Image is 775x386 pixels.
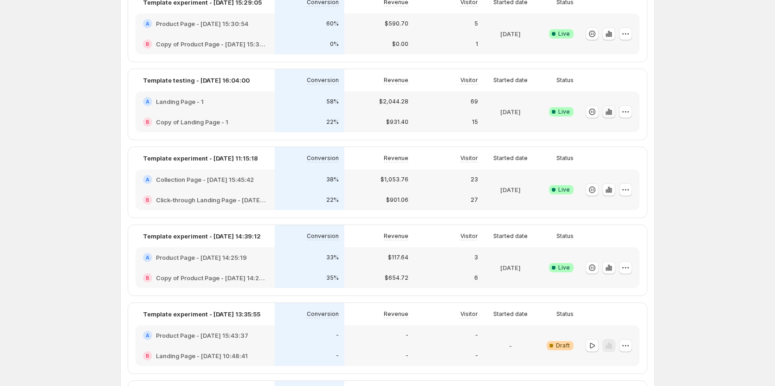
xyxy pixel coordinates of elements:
p: $0.00 [392,40,408,48]
p: $901.06 [386,196,408,204]
p: 15 [472,118,478,126]
p: Started date [493,310,528,318]
p: [DATE] [500,107,521,116]
span: Live [558,108,570,116]
p: 1 [476,40,478,48]
p: 38% [326,176,339,183]
p: 69 [471,98,478,105]
h2: B [146,41,149,47]
h2: Landing Page - 1 [156,97,204,106]
p: 23 [471,176,478,183]
h2: Copy of Product Page - [DATE] 14:25:19 [156,273,267,283]
p: $1,053.76 [381,176,408,183]
p: 35% [326,274,339,282]
p: 22% [326,196,339,204]
p: 3 [474,254,478,261]
p: Template testing - [DATE] 16:04:00 [143,76,250,85]
p: 0% [330,40,339,48]
p: [DATE] [500,263,521,272]
p: 22% [326,118,339,126]
p: $590.70 [385,20,408,27]
span: Live [558,264,570,271]
p: 5 [474,20,478,27]
p: Conversion [307,154,339,162]
p: Revenue [384,77,408,84]
h2: B [146,353,149,359]
span: Live [558,186,570,193]
h2: Collection Page - [DATE] 15:45:42 [156,175,254,184]
p: Visitor [460,310,478,318]
p: Revenue [384,310,408,318]
p: 6 [474,274,478,282]
p: - [509,341,512,350]
p: $931.40 [386,118,408,126]
h2: Product Page - [DATE] 15:30:54 [156,19,248,28]
p: - [475,332,478,339]
p: Started date [493,77,528,84]
h2: Product Page - [DATE] 15:43:37 [156,331,248,340]
p: 60% [326,20,339,27]
span: Draft [556,342,570,349]
p: Visitor [460,77,478,84]
h2: B [146,119,149,125]
p: [DATE] [500,29,521,39]
p: 58% [326,98,339,105]
h2: Landing Page - [DATE] 10:48:41 [156,351,248,360]
h2: B [146,275,149,281]
h2: B [146,197,149,203]
p: 27 [471,196,478,204]
p: [DATE] [500,185,521,194]
span: Live [558,30,570,38]
p: Template experiment - [DATE] 11:15:18 [143,154,258,163]
h2: A [146,255,149,260]
p: - [336,332,339,339]
p: Status [556,154,574,162]
p: Conversion [307,310,339,318]
p: Template experiment - [DATE] 14:39:12 [143,232,261,241]
h2: A [146,99,149,104]
h2: Copy of Landing Page - 1 [156,117,228,127]
p: - [475,352,478,360]
p: Status [556,77,574,84]
p: $654.72 [385,274,408,282]
h2: A [146,177,149,182]
p: Template experiment - [DATE] 13:35:55 [143,309,260,319]
p: - [406,352,408,360]
h2: Click-through Landing Page - [DATE] 15:46:31 [156,195,267,205]
p: Status [556,310,574,318]
p: $2,044.28 [379,98,408,105]
p: Conversion [307,232,339,240]
p: Started date [493,154,528,162]
p: 33% [326,254,339,261]
p: Status [556,232,574,240]
h2: Product Page - [DATE] 14:25:19 [156,253,247,262]
p: Visitor [460,154,478,162]
h2: Copy of Product Page - [DATE] 15:30:54 [156,39,267,49]
p: Started date [493,232,528,240]
p: Revenue [384,154,408,162]
p: - [336,352,339,360]
p: $117.64 [388,254,408,261]
p: Visitor [460,232,478,240]
p: Conversion [307,77,339,84]
h2: A [146,333,149,338]
p: Revenue [384,232,408,240]
h2: A [146,21,149,26]
p: - [406,332,408,339]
